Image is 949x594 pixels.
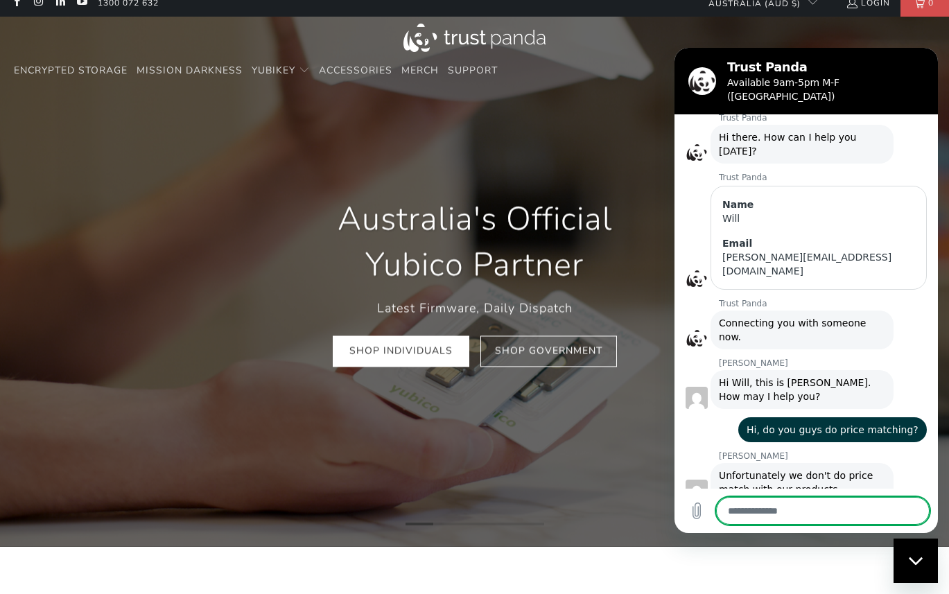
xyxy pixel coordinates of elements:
[480,335,617,367] a: Shop Government
[319,64,392,77] span: Accessories
[406,523,433,525] li: Page dot 1
[296,197,654,288] h1: Australia's Official Yubico Partner
[401,55,439,87] a: Merch
[433,523,461,525] li: Page dot 2
[333,335,469,367] a: Shop Individuals
[14,55,128,87] a: Encrypted Storage
[403,24,546,52] img: Trust Panda Australia
[448,55,498,87] a: Support
[252,64,295,77] span: YubiKey
[137,64,243,77] span: Mission Darkness
[448,64,498,77] span: Support
[489,523,516,525] li: Page dot 4
[894,539,938,583] iframe: Button to launch messaging window, conversation in progress
[14,55,498,87] nav: Translation missing: en.navigation.header.main_nav
[252,55,310,87] summary: YubiKey
[516,523,544,525] li: Page dot 5
[461,523,489,525] li: Page dot 3
[14,64,128,77] span: Encrypted Storage
[296,298,654,318] p: Latest Firmware, Daily Dispatch
[401,64,439,77] span: Merch
[137,55,243,87] a: Mission Darkness
[319,55,392,87] a: Accessories
[674,48,938,533] iframe: Messaging window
